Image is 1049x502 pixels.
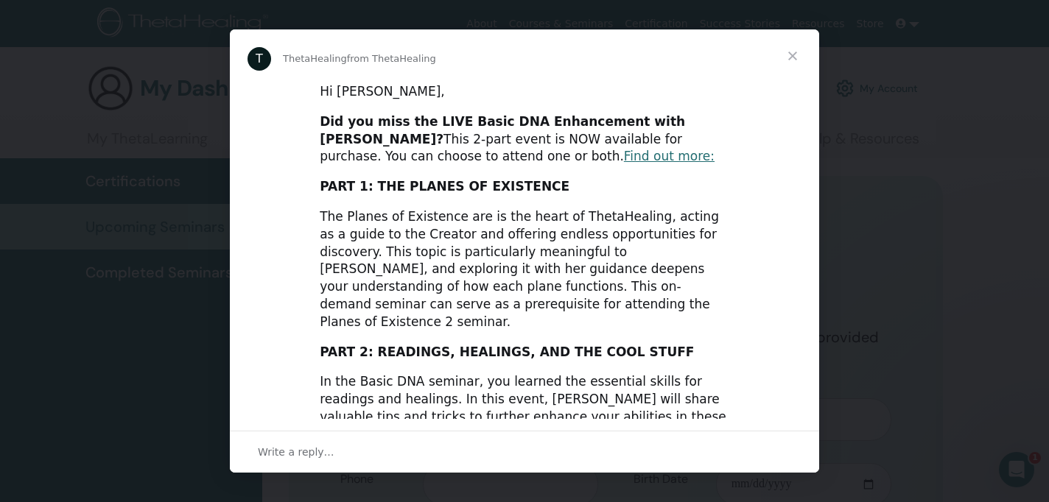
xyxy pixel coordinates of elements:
[347,53,436,64] span: from ThetaHealing
[766,29,819,82] span: Close
[248,47,271,71] div: Profile image for ThetaHealing
[624,149,715,163] a: Find out more:
[320,83,729,101] div: Hi [PERSON_NAME],
[320,113,729,166] div: This 2-part event is NOW available for purchase. You can choose to attend one or both.
[320,344,694,359] b: PART 2: READINGS, HEALINGS, AND THE COOL STUFF
[230,431,819,473] div: Open conversation and reply
[320,208,729,331] div: The Planes of Existence are is the heart of ThetaHealing, acting as a guide to the Creator and of...
[283,53,347,64] span: ThetaHealing
[320,373,729,443] div: In the Basic DNA seminar, you learned the essential skills for readings and healings. In this eve...
[320,179,569,194] b: PART 1: THE PLANES OF EXISTENCE
[320,114,685,146] b: Did you miss the LIVE Basic DNA Enhancement with [PERSON_NAME]?
[258,442,334,462] span: Write a reply…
